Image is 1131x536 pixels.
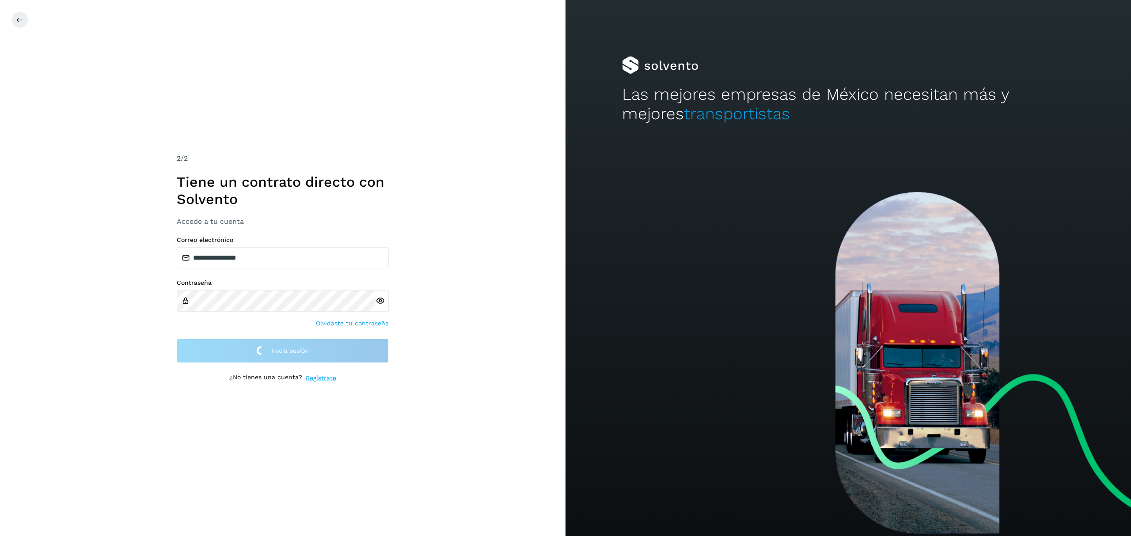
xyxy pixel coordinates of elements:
[177,154,181,162] span: 2
[177,217,389,226] h3: Accede a tu cuenta
[177,236,389,244] label: Correo electrónico
[229,374,302,383] p: ¿No tienes una cuenta?
[271,347,309,354] span: Inicia sesión
[684,104,790,123] span: transportistas
[177,153,389,164] div: /2
[306,374,336,383] a: Regístrate
[177,339,389,363] button: Inicia sesión
[177,279,389,287] label: Contraseña
[316,319,389,328] a: Olvidaste tu contraseña
[177,174,389,208] h1: Tiene un contrato directo con Solvento
[622,85,1074,124] h2: Las mejores empresas de México necesitan más y mejores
